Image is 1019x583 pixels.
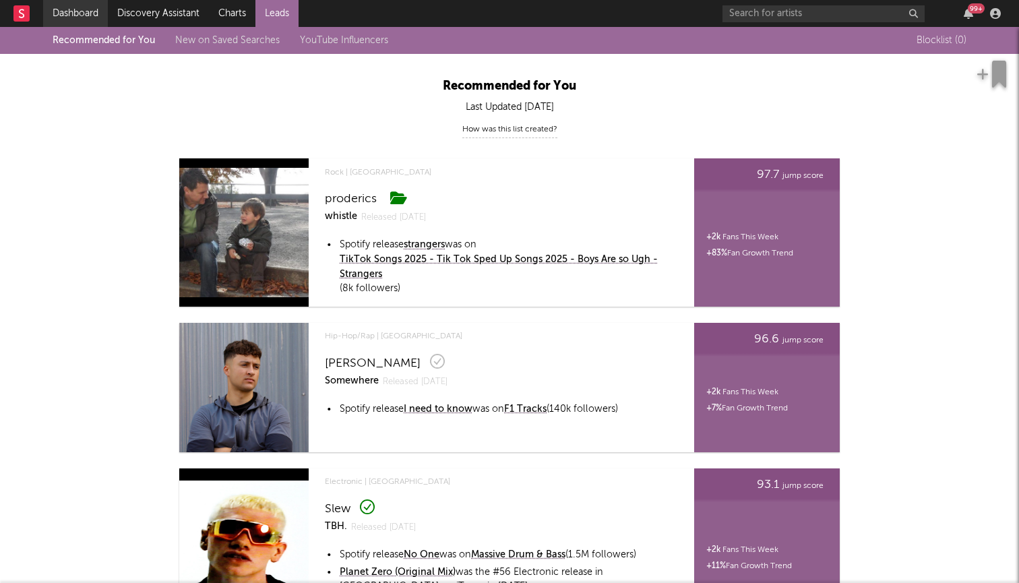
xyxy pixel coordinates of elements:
span: +7% [706,404,722,412]
span: Released [DATE] [351,519,416,536]
td: Spotify release was on (140k followers) [339,402,619,418]
span: Rock | [GEOGRAPHIC_DATA] [325,164,660,181]
a: F1 Tracks [504,402,547,417]
td: • [326,547,338,563]
div: 99 + [968,3,985,13]
div: [PERSON_NAME] [325,355,421,371]
span: Blocklist [917,36,966,45]
span: 93.1 [757,477,779,493]
div: jump score [702,477,824,494]
a: Somewhere [325,371,379,391]
input: Search for artists [722,5,925,22]
a: New on Saved Searches [175,36,280,45]
span: 96.6 [754,331,779,347]
td: Spotify release was on (8k followers) [339,237,659,297]
td: • [326,237,338,297]
div: How was this list created? [462,121,557,138]
a: strangers [404,238,445,253]
div: Slew [325,501,350,517]
span: 97.7 [757,166,779,183]
a: whistle [325,207,357,226]
span: Released [DATE] [383,373,447,391]
a: Planet Zero (Original Mix) [340,565,456,580]
div: Fans This Week [706,542,778,558]
span: + 2k [706,388,720,396]
a: YouTube Influencers [300,36,388,45]
span: Recommended for You [443,80,576,92]
div: Fan Growth Trend [706,245,793,262]
span: ( 0 ) [955,32,966,49]
a: I need to know [404,402,472,417]
span: Hip-Hop/Rap | [GEOGRAPHIC_DATA] [325,328,660,344]
span: Released [DATE] [361,209,426,226]
div: Fans This Week [706,229,778,245]
a: TBH. [325,517,347,536]
div: jump score [702,166,824,184]
td: Spotify release was on (1.5M followers) [339,547,659,563]
span: +83% [706,249,727,257]
div: proderics [325,191,377,207]
span: +11% [706,562,726,570]
td: • [326,402,338,418]
span: + 2k [706,233,720,241]
div: jump score [702,331,824,348]
a: Massive Drum & Bass [471,548,565,563]
div: Fan Growth Trend [706,400,788,417]
div: Last Updated [DATE] [139,99,880,115]
span: + 2k [706,546,720,554]
div: Fans This Week [706,384,778,400]
a: TikTok Songs 2025 - Tik Tok Sped Up Songs 2025 - Boys Are so Ugh - Strangers [340,253,658,282]
span: Electronic | [GEOGRAPHIC_DATA] [325,474,660,490]
button: 99+ [964,8,973,19]
div: Fan Growth Trend [706,558,792,574]
a: No One [404,548,439,563]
